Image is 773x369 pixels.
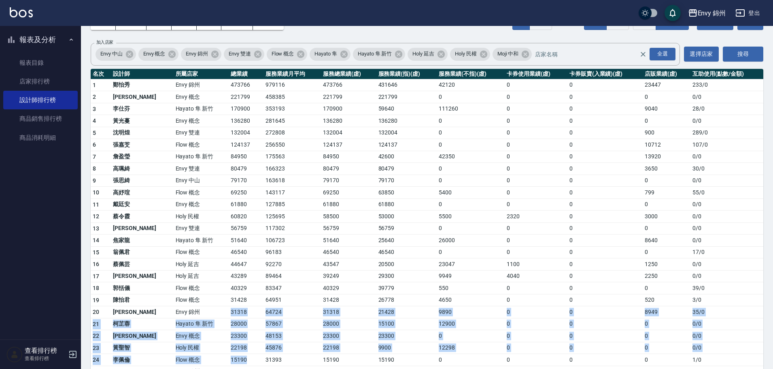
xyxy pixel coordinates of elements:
td: 0 [643,175,690,187]
div: Hayato 隼 [310,48,350,61]
span: 9 [93,177,96,184]
td: 61880 [229,198,263,211]
td: 80479 [229,163,263,175]
td: 0 [643,246,690,258]
td: 51640 [229,235,263,247]
td: 473766 [229,79,263,91]
span: 19 [93,297,100,303]
td: 0 [567,270,643,282]
td: 0 [505,115,567,127]
button: 登出 [732,6,763,21]
td: 64951 [263,294,321,306]
button: 報表及分析 [3,29,78,50]
td: 0 [505,294,567,306]
td: 117302 [263,222,321,235]
td: 0 [567,115,643,127]
span: 12 [93,213,100,220]
td: 4040 [505,270,567,282]
td: 0 [505,175,567,187]
span: 10 [93,189,100,196]
td: 92270 [263,258,321,271]
td: 61880 [376,198,437,211]
td: 0 [505,151,567,163]
td: 53000 [376,211,437,223]
div: Envy 中山 [96,48,136,61]
div: Hayato 隼 新竹 [353,48,405,61]
td: Envy 錦州 [174,79,229,91]
td: 0 [567,187,643,199]
td: 46540 [229,246,263,258]
td: 56759 [229,222,263,235]
td: 35 / 0 [690,306,763,318]
td: Flow 概念 [174,246,229,258]
a: 報表目錄 [3,53,78,72]
td: 0 [505,246,567,258]
span: 2 [93,94,96,100]
th: 服務總業績(虛) [321,69,376,79]
td: 0 [505,139,567,151]
span: 4 [93,117,96,124]
td: 0 [567,163,643,175]
td: 233 / 0 [690,79,763,91]
td: 124137 [321,139,376,151]
td: 44647 [229,258,263,271]
td: Flow 概念 [174,187,229,199]
td: 61880 [321,198,376,211]
span: Moji 中和 [493,50,524,58]
td: 353193 [263,103,321,115]
td: 3650 [643,163,690,175]
td: 0 [505,222,567,235]
td: [PERSON_NAME] [111,270,174,282]
td: 175563 [263,151,321,163]
td: 焦家龍 [111,235,174,247]
span: Envy 雙連 [224,50,256,58]
th: 服務業績(不指)(虛) [437,69,505,79]
div: Envy 錦州 [698,8,726,18]
a: 店家排行榜 [3,72,78,91]
td: 473766 [321,79,376,91]
td: Flow 概念 [174,139,229,151]
span: Flow 概念 [267,50,299,58]
td: 221799 [376,91,437,103]
td: 0 [437,175,505,187]
td: 0 [567,222,643,235]
td: 170900 [321,103,376,115]
td: 4650 [437,294,505,306]
td: 21428 [376,306,437,318]
td: 0 [567,79,643,91]
td: 60820 [229,211,263,223]
td: 136280 [321,115,376,127]
td: 13920 [643,151,690,163]
td: 0 [643,282,690,294]
span: Holy 延吉 [408,50,439,58]
td: 39249 [321,270,376,282]
td: 0 [437,198,505,211]
td: 20500 [376,258,437,271]
input: 店家名稱 [533,47,654,61]
td: 39 / 0 [690,282,763,294]
td: 58500 [321,211,376,223]
td: 0 [567,103,643,115]
td: Envy 概念 [174,91,229,103]
td: 0 [505,163,567,175]
td: [PERSON_NAME] [111,91,174,103]
td: 29300 [376,270,437,282]
td: 520 [643,294,690,306]
td: 80479 [321,163,376,175]
span: 23 [93,345,100,351]
span: 16 [93,261,100,267]
th: 服務業績月平均 [263,69,321,79]
span: 11 [93,201,100,208]
td: 221799 [229,91,263,103]
th: 所屬店家 [174,69,229,79]
td: 64724 [263,306,321,318]
td: 0 [505,198,567,211]
td: 272808 [263,127,321,139]
td: 0 / 0 [690,151,763,163]
div: Envy 錦州 [181,48,221,61]
td: 0 [643,91,690,103]
td: 56759 [321,222,376,235]
td: 0 [437,115,505,127]
span: 15 [93,249,100,256]
th: 店販業績(虛) [643,69,690,79]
